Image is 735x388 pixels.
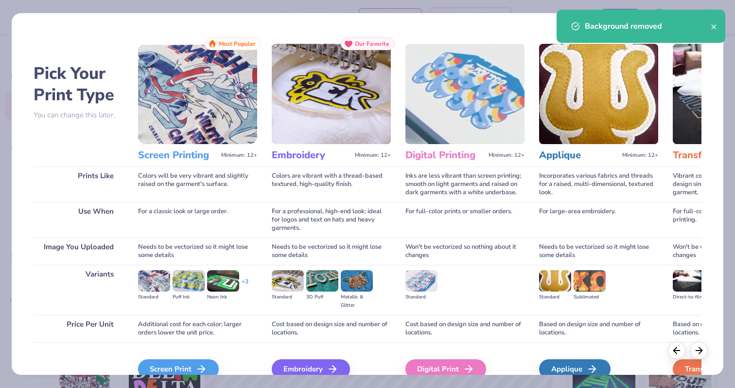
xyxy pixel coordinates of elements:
[207,270,239,292] img: Neon Ink
[405,238,525,265] div: Won't be vectorized so nothing about it changes
[272,149,351,162] h3: Embroidery
[272,166,391,202] div: Colors are vibrant with a thread-based textured, high-quality finish.
[539,315,658,342] div: Based on design size and number of locations.
[539,359,611,379] div: Applique
[673,293,705,301] div: Direct-to-film
[585,20,711,32] div: Background removed
[34,238,123,265] div: Image You Uploaded
[34,315,123,342] div: Price Per Unit
[405,270,437,292] img: Standard
[539,293,571,301] div: Standard
[242,277,248,294] div: + 3
[355,152,391,159] span: Minimum: 12+
[138,293,170,301] div: Standard
[574,293,606,301] div: Sublimated
[306,293,338,301] div: 3D Puff
[405,202,525,238] div: For full-color prints or smaller orders.
[272,202,391,238] div: For a professional, high-end look; ideal for logos and text on hats and heavy garments.
[138,270,170,292] img: Standard
[173,270,205,292] img: Puff Ink
[306,270,338,292] img: 3D Puff
[405,359,486,379] div: Digital Print
[405,315,525,342] div: Cost based on design size and number of locations.
[539,166,658,202] div: Incorporates various fabrics and threads for a raised, multi-dimensional, textured look.
[138,359,219,379] div: Screen Print
[219,40,256,47] span: Most Popular
[539,202,658,238] div: For large-area embroidery.
[138,166,257,202] div: Colors will be very vibrant and slightly raised on the garment's surface.
[34,63,123,106] h2: Pick Your Print Type
[355,40,389,47] span: Our Favorite
[272,44,391,144] img: Embroidery
[138,315,257,342] div: Additional cost for each color; larger orders lower the unit price.
[34,166,123,202] div: Prints Like
[173,293,205,301] div: Puff Ink
[138,202,257,238] div: For a classic look or large order.
[622,152,658,159] span: Minimum: 12+
[405,149,485,162] h3: Digital Printing
[673,270,705,292] img: Direct-to-film
[539,270,571,292] img: Standard
[34,202,123,238] div: Use When
[138,149,217,162] h3: Screen Printing
[138,238,257,265] div: Needs to be vectorized so it might lose some details
[405,44,525,144] img: Digital Printing
[489,152,525,159] span: Minimum: 12+
[272,293,304,301] div: Standard
[272,315,391,342] div: Cost based on design size and number of locations.
[207,293,239,301] div: Neon Ink
[34,111,123,119] p: You can change this later.
[405,293,437,301] div: Standard
[539,238,658,265] div: Needs to be vectorized so it might lose some details
[574,270,606,292] img: Sublimated
[341,270,373,292] img: Metallic & Glitter
[539,149,618,162] h3: Applique
[34,265,123,315] div: Variants
[711,20,717,32] button: close
[221,152,257,159] span: Minimum: 12+
[539,44,658,144] img: Applique
[272,270,304,292] img: Standard
[341,293,373,310] div: Metallic & Glitter
[405,166,525,202] div: Inks are less vibrant than screen printing; smooth on light garments and raised on dark garments ...
[272,238,391,265] div: Needs to be vectorized so it might lose some details
[272,359,350,379] div: Embroidery
[138,44,257,144] img: Screen Printing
